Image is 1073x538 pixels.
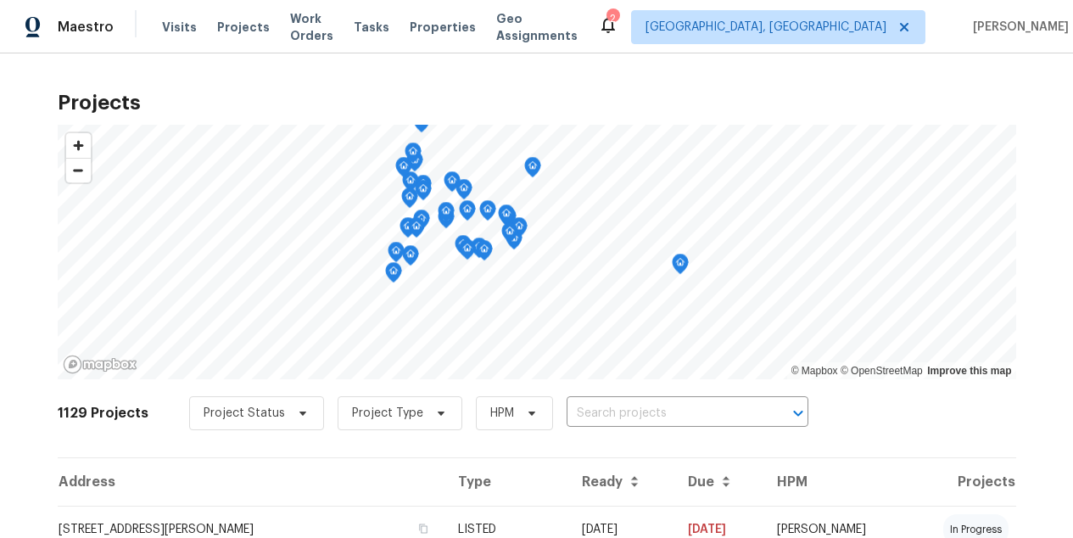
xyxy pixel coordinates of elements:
[66,158,91,182] button: Zoom out
[479,200,496,227] div: Map marker
[290,10,333,44] span: Work Orders
[162,19,197,36] span: Visits
[405,143,422,169] div: Map marker
[406,151,423,177] div: Map marker
[58,458,444,506] th: Address
[476,240,493,266] div: Map marker
[438,202,455,228] div: Map marker
[400,217,416,244] div: Map marker
[415,175,432,201] div: Map marker
[66,159,91,182] span: Zoom out
[645,19,886,36] span: [GEOGRAPHIC_DATA], [GEOGRAPHIC_DATA]
[416,521,431,536] button: Copy Address
[217,19,270,36] span: Projects
[786,401,810,425] button: Open
[408,217,425,244] div: Map marker
[498,205,515,231] div: Map marker
[58,405,148,422] h2: 1129 Projects
[401,188,418,214] div: Map marker
[606,10,618,27] div: 2
[410,19,476,36] span: Properties
[927,365,1011,377] a: Improve this map
[459,200,476,227] div: Map marker
[455,179,472,205] div: Map marker
[413,210,430,236] div: Map marker
[444,171,461,198] div: Map marker
[490,405,514,422] span: HPM
[455,235,472,261] div: Map marker
[413,112,430,138] div: Map marker
[58,125,1016,379] canvas: Map
[63,355,137,374] a: Mapbox homepage
[841,365,923,377] a: OpenStreetMap
[496,10,578,44] span: Geo Assignments
[672,254,689,280] div: Map marker
[402,171,419,198] div: Map marker
[388,242,405,268] div: Map marker
[415,180,432,206] div: Map marker
[66,133,91,158] button: Zoom in
[501,222,518,249] div: Map marker
[524,157,541,183] div: Map marker
[58,19,114,36] span: Maestro
[500,207,517,233] div: Map marker
[471,238,488,264] div: Map marker
[58,94,1016,111] h2: Projects
[511,217,528,244] div: Map marker
[385,262,402,289] div: Map marker
[674,458,763,506] th: Due
[763,458,907,506] th: HPM
[402,245,419,272] div: Map marker
[791,365,838,377] a: Mapbox
[567,401,761,427] input: Search projects
[568,458,675,506] th: Ready
[459,239,476,266] div: Map marker
[354,21,389,33] span: Tasks
[352,405,423,422] span: Project Type
[907,458,1015,506] th: Projects
[204,405,285,422] span: Project Status
[966,19,1069,36] span: [PERSON_NAME]
[444,458,568,506] th: Type
[395,157,412,183] div: Map marker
